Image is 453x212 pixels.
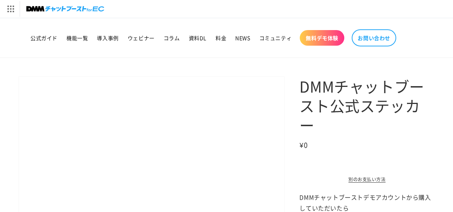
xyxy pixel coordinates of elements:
[255,30,296,46] a: コミュニティ
[164,35,180,41] span: コラム
[123,30,159,46] a: ウェビナー
[259,35,292,41] span: コミュニティ
[231,30,255,46] a: NEWS
[300,30,344,46] a: 無料デモ体験
[26,30,62,46] a: 公式ガイド
[216,35,226,41] span: 料金
[299,76,434,134] h1: DMMチャットブースト公式ステッカー
[211,30,231,46] a: 料金
[299,140,308,150] span: ¥0
[159,30,184,46] a: コラム
[1,1,20,17] img: サービス
[30,35,58,41] span: 公式ガイド
[352,29,396,46] a: お問い合わせ
[128,35,155,41] span: ウェビナー
[66,35,88,41] span: 機能一覧
[299,176,434,183] a: 別のお支払い方法
[26,4,104,14] img: チャットブーストforEC
[189,35,207,41] span: 資料DL
[97,35,118,41] span: 導入事例
[358,35,390,41] span: お問い合わせ
[62,30,92,46] a: 機能一覧
[306,35,338,41] span: 無料デモ体験
[92,30,123,46] a: 導入事例
[184,30,211,46] a: 資料DL
[235,35,250,41] span: NEWS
